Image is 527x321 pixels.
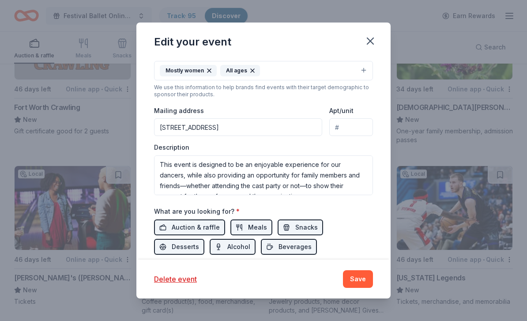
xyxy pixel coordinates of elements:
[278,219,323,235] button: Snacks
[154,84,373,98] div: We use this information to help brands find events with their target demographic to sponsor their...
[227,242,250,252] span: Alcohol
[154,207,240,216] label: What are you looking for?
[220,65,260,76] div: All ages
[154,239,204,255] button: Desserts
[329,106,354,115] label: Apt/unit
[172,222,220,233] span: Auction & raffle
[154,143,189,152] label: Description
[261,239,317,255] button: Beverages
[154,106,204,115] label: Mailing address
[154,274,197,284] button: Delete event
[154,219,225,235] button: Auction & raffle
[154,155,373,195] textarea: This event is a fundraiser benefiting the Festival Ballet of [GEOGRAPHIC_DATA][US_STATE]. The onl...
[343,270,373,288] button: Save
[279,242,312,252] span: Beverages
[248,222,267,233] span: Meals
[329,118,373,136] input: #
[295,222,318,233] span: Snacks
[210,239,256,255] button: Alcohol
[154,35,231,49] div: Edit your event
[230,219,272,235] button: Meals
[172,242,199,252] span: Desserts
[160,65,217,76] div: Mostly women
[154,118,322,136] input: Enter a US address
[154,61,373,80] button: Mostly womenAll ages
